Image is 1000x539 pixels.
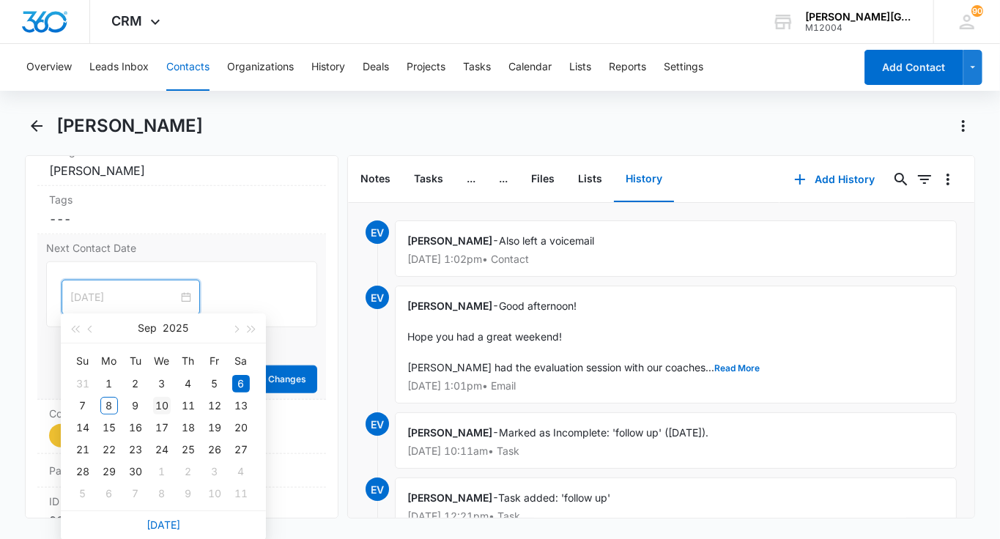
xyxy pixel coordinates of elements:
[127,397,144,415] div: 9
[70,439,96,461] td: 2025-09-21
[100,463,118,480] div: 29
[179,441,197,458] div: 25
[499,234,594,247] span: Also left a voicemail
[127,375,144,393] div: 2
[74,419,92,436] div: 14
[498,491,610,504] span: Task added: 'follow up'
[714,364,760,373] button: Read More
[366,220,389,244] span: EV
[166,44,210,91] button: Contacts
[127,463,144,480] div: 30
[49,192,314,207] label: Tags
[70,417,96,439] td: 2025-09-14
[228,373,254,395] td: 2025-09-06
[234,365,317,393] button: Save Changes
[228,349,254,373] th: Sa
[366,477,389,501] span: EV
[201,483,228,505] td: 2025-10-10
[179,397,197,415] div: 11
[175,461,201,483] td: 2025-10-02
[499,426,708,439] span: Marked as Incomplete: 'follow up' ([DATE]).
[779,162,889,197] button: Add History
[153,419,171,436] div: 17
[96,373,122,395] td: 2025-09-01
[122,483,149,505] td: 2025-10-07
[96,349,122,373] th: Mo
[228,461,254,483] td: 2025-10-04
[175,349,201,373] th: Th
[37,138,326,186] div: Assigned To[PERSON_NAME]
[96,417,122,439] td: 2025-09-15
[100,375,118,393] div: 1
[56,115,203,137] h1: [PERSON_NAME]
[149,483,175,505] td: 2025-10-08
[153,441,171,458] div: 24
[74,397,92,415] div: 7
[407,300,760,373] span: Good afternoon! Hope you had a great weekend! [PERSON_NAME] had the evaluation session with our c...
[149,373,175,395] td: 2025-09-03
[122,395,149,417] td: 2025-09-09
[74,375,92,393] div: 31
[122,417,149,439] td: 2025-09-16
[147,518,180,531] a: [DATE]
[127,485,144,502] div: 7
[407,491,492,504] span: [PERSON_NAME]
[227,44,294,91] button: Organizations
[122,461,149,483] td: 2025-09-30
[100,419,118,436] div: 15
[519,157,566,202] button: Files
[206,397,223,415] div: 12
[100,441,118,458] div: 22
[201,417,228,439] td: 2025-09-19
[201,461,228,483] td: 2025-10-03
[153,375,171,393] div: 3
[311,44,345,91] button: History
[49,406,314,421] label: Color Tag
[127,419,144,436] div: 16
[112,13,143,29] span: CRM
[232,463,250,480] div: 4
[201,349,228,373] th: Fr
[395,477,957,534] div: -
[149,461,175,483] td: 2025-10-01
[232,419,250,436] div: 20
[127,441,144,458] div: 23
[201,439,228,461] td: 2025-09-26
[70,373,96,395] td: 2025-08-31
[89,44,149,91] button: Leads Inbox
[913,168,936,191] button: Filters
[407,254,944,264] p: [DATE] 1:02pm • Contact
[49,494,314,509] dt: ID
[175,417,201,439] td: 2025-09-18
[569,44,591,91] button: Lists
[455,157,487,202] button: ...
[163,313,189,343] button: 2025
[889,168,913,191] button: Search...
[49,210,314,228] dd: ---
[206,463,223,480] div: 3
[37,454,326,488] div: Payments ID
[395,220,957,277] div: -
[407,300,492,312] span: [PERSON_NAME]
[122,349,149,373] th: Tu
[37,400,326,454] div: Color Tag
[206,485,223,502] div: 10
[407,446,944,456] p: [DATE] 10:11am • Task
[175,439,201,461] td: 2025-09-25
[96,461,122,483] td: 2025-09-29
[971,5,983,17] span: 90
[179,485,197,502] div: 9
[407,234,492,247] span: [PERSON_NAME]
[366,286,389,309] span: EV
[74,485,92,502] div: 5
[566,157,614,202] button: Lists
[149,439,175,461] td: 2025-09-24
[37,488,326,536] div: ID32659
[363,44,389,91] button: Deals
[175,373,201,395] td: 2025-09-04
[70,461,96,483] td: 2025-09-28
[96,483,122,505] td: 2025-10-06
[614,157,674,202] button: History
[366,412,389,436] span: EV
[122,373,149,395] td: 2025-09-02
